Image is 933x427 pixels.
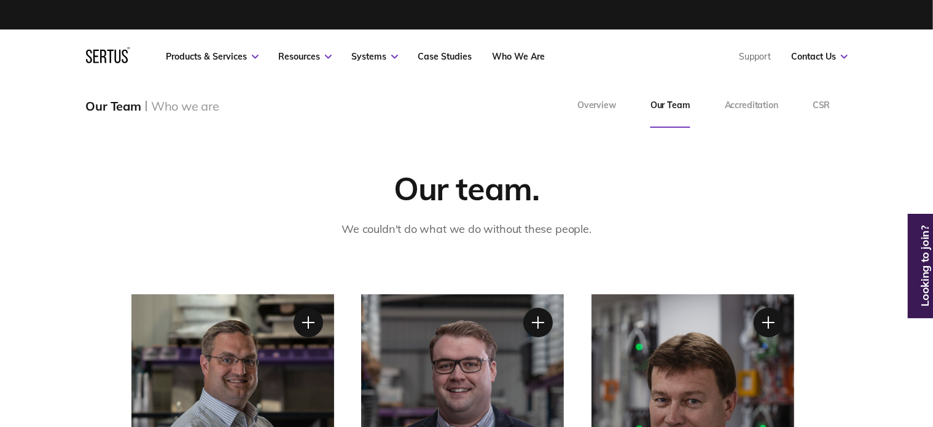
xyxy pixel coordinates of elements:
a: Case Studies [418,51,472,62]
a: CSR [795,84,848,128]
a: Systems [352,51,398,62]
iframe: Chat Widget [872,368,933,427]
div: Our team. [394,168,540,208]
a: Support [740,51,771,62]
a: Overview [560,84,633,128]
a: Products & Services [166,51,259,62]
div: Our Team [86,98,141,114]
p: We couldn't do what we do without these people. [342,221,591,238]
a: Who We Are [493,51,545,62]
a: Resources [279,51,332,62]
a: Accreditation [708,84,795,128]
a: Contact Us [792,51,848,62]
div: Who we are [151,98,219,114]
